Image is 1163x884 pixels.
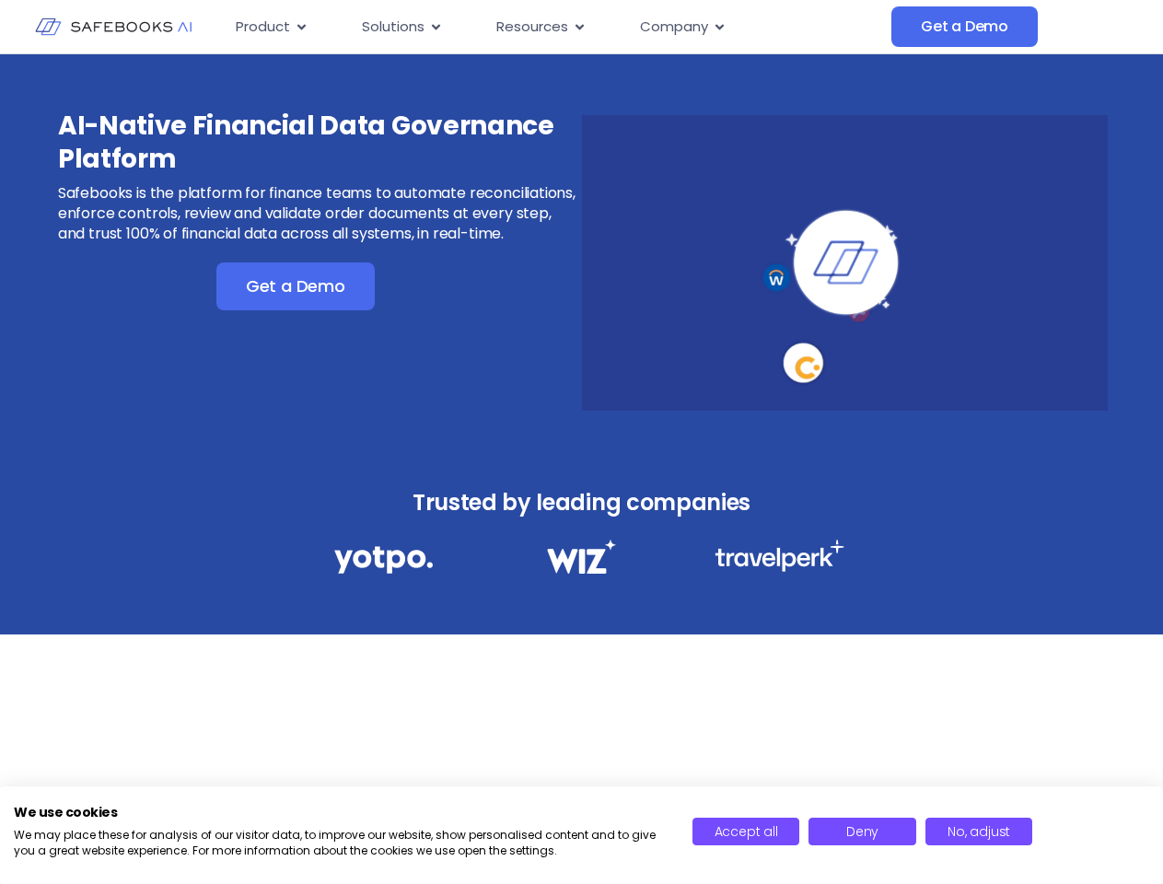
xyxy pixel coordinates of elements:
span: Get a Demo [246,277,345,296]
img: Financial Data Governance 2 [538,540,624,574]
h3: Trusted by leading companies [294,484,870,521]
a: Get a Demo [891,6,1038,47]
p: We may place these for analysis of our visitor data, to improve our website, show personalised co... [14,828,665,859]
span: Get a Demo [921,17,1008,36]
p: Safebooks is the platform for finance teams to automate reconciliations, enforce controls, review... [58,183,579,244]
span: Accept all [715,822,778,841]
button: Deny all cookies [808,818,916,845]
span: No, adjust [948,822,1010,841]
span: Solutions [362,17,424,38]
span: Product [236,17,290,38]
a: Get a Demo [216,262,375,310]
img: Financial Data Governance 3 [715,540,844,572]
h2: We use cookies [14,804,665,820]
nav: Menu [221,9,891,45]
span: Deny [846,822,878,841]
button: Adjust cookie preferences [925,818,1033,845]
span: Company [640,17,708,38]
button: Accept all cookies [692,818,800,845]
h3: AI-Native Financial Data Governance Platform [58,110,579,176]
img: Financial Data Governance 1 [334,540,433,579]
span: Resources [496,17,568,38]
div: Menu Toggle [221,9,891,45]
